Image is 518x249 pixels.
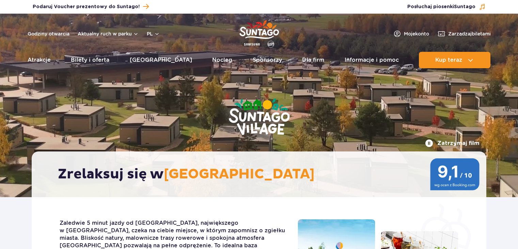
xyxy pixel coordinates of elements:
[437,30,491,38] a: Zarządzajbiletami
[212,52,232,68] a: Nocleg
[164,166,315,183] span: [GEOGRAPHIC_DATA]
[419,52,490,68] button: Kup teraz
[71,52,109,68] a: Bilety i oferta
[28,52,51,68] a: Atrakcje
[130,52,192,68] a: [GEOGRAPHIC_DATA]
[435,57,462,63] span: Kup teraz
[425,139,480,147] button: Zatrzymaj film
[345,52,399,68] a: Informacje i pomoc
[58,166,467,183] h2: Zrelaksuj się w
[33,2,149,11] a: Podaruj Voucher prezentowy do Suntago!
[201,72,317,163] img: Suntago Village
[430,158,480,190] img: 9,1/10 wg ocen z Booking.com
[393,30,429,38] a: Mojekonto
[454,4,475,9] span: Suntago
[253,52,282,68] a: Sponsorzy
[302,52,324,68] a: Dla firm
[78,31,139,36] button: Aktualny ruch w parku
[33,3,140,10] span: Podaruj Voucher prezentowy do Suntago!
[239,17,279,48] a: Park of Poland
[407,3,475,10] span: Posłuchaj piosenki
[404,30,429,37] span: Moje konto
[147,30,160,37] button: pl
[28,30,69,37] a: Godziny otwarcia
[407,3,486,10] button: Posłuchaj piosenkiSuntago
[448,30,491,37] span: Zarządzaj biletami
